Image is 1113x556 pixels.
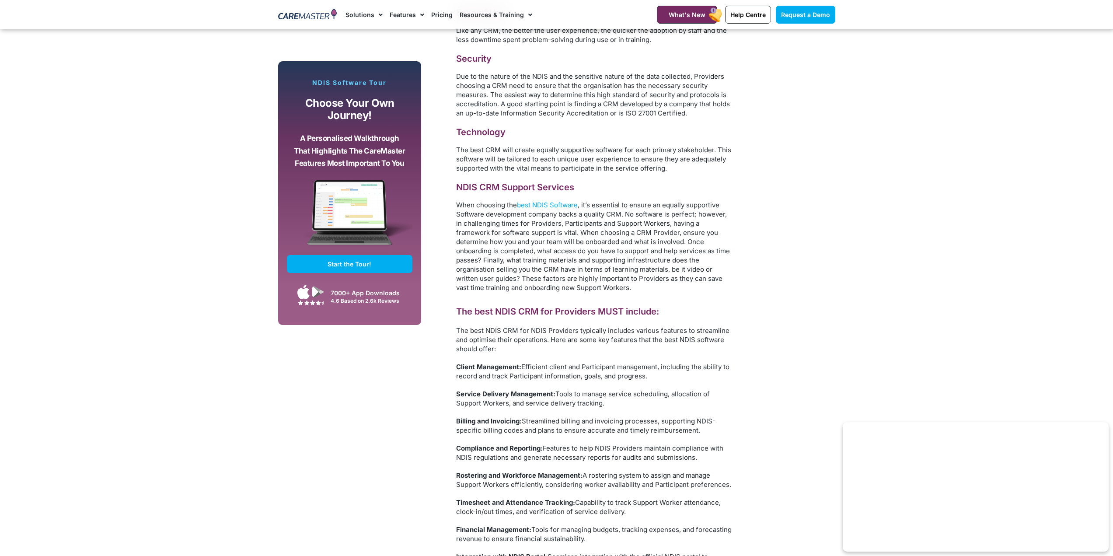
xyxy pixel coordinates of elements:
h3: Security [456,53,732,65]
div: 4.6 Based on 2.6k Reviews [331,297,408,304]
a: What's New [657,6,717,24]
span: Help Centre [730,11,766,18]
strong: Financial Management: [456,525,531,534]
h3: Technology [456,126,732,138]
div: 7000+ App Downloads [331,288,408,297]
strong: Billing and Invoicing: [456,417,522,425]
a: Help Centre [725,6,771,24]
strong: Client Management: [456,363,521,371]
img: Apple App Store Icon [297,284,310,299]
strong: Service Delivery Management: [456,390,555,398]
p: The best NDIS CRM for NDIS Providers typically includes various features to streamline and optimi... [456,326,732,353]
p: Tools for managing budgets, tracking expenses, and forecasting revenue to ensure financial sustai... [456,525,732,543]
span: What's New [669,11,705,18]
p: A rostering system to assign and manage Support Workers efficiently, considering worker availabil... [456,471,732,489]
p: Streamlined billing and invoicing processes, supporting NDIS-specific billing codes and plans to ... [456,416,732,435]
p: Like any CRM, the better the user experience, the quicker the adoption by staff and the less down... [456,26,732,44]
img: Google Play App Icon [312,285,324,298]
strong: Rostering and Workforce Management: [456,471,583,479]
img: CareMaster Logo [278,8,337,21]
p: Due to the nature of the NDIS and the sensitive nature of the data collected, Providers choosing ... [456,72,732,118]
p: When choosing the , it’s essential to ensure an equally supportive Software development company b... [456,200,732,292]
a: best NDIS Software [517,201,578,209]
p: Features to help NDIS Providers maintain compliance with NDIS regulations and generate necessary ... [456,444,732,462]
img: Google Play Store App Review Stars [298,300,324,305]
iframe: Popup CTA [843,422,1109,552]
p: Tools to manage service scheduling, allocation of Support Workers, and service delivery tracking. [456,389,732,408]
span: Start the Tour! [328,260,371,268]
p: Capability to track Support Worker attendance, clock-in/out times, and verification of service de... [456,498,732,516]
h2: The best NDIS CRM for Providers MUST include: [456,306,732,317]
h3: NDIS CRM Support Services [456,182,732,193]
p: Choose your own journey! [293,97,406,122]
a: Request a Demo [776,6,835,24]
p: NDIS Software Tour [287,79,413,87]
strong: Timesheet and Attendance Tracking: [456,498,575,507]
img: CareMaster Software Mockup on Screen [287,180,413,255]
p: A personalised walkthrough that highlights the CareMaster features most important to you [293,132,406,170]
p: The best CRM will create equally supportive software for each primary stakeholder. This software ... [456,145,732,173]
span: Request a Demo [781,11,830,18]
p: Efficient client and Participant management, including the ability to record and track Participan... [456,362,732,381]
strong: Compliance and Reporting: [456,444,543,452]
a: Start the Tour! [287,255,413,273]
